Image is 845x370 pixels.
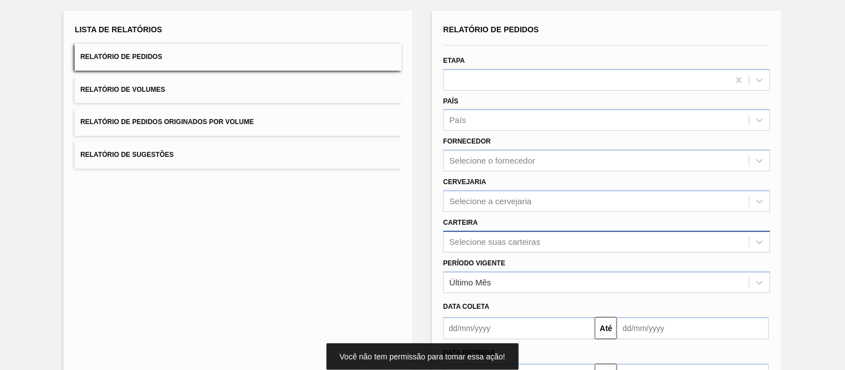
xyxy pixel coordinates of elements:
[443,317,595,339] input: dd/mm/yyyy
[75,25,162,34] span: Lista de Relatórios
[450,237,540,246] div: Selecione suas carteiras
[595,317,617,339] button: Até
[80,86,165,93] span: Relatório de Volumes
[75,43,402,71] button: Relatório de Pedidos
[443,97,458,105] label: País
[450,196,532,206] div: Selecione a cervejaria
[617,317,769,339] input: dd/mm/yyyy
[80,151,174,159] span: Relatório de Sugestões
[75,108,402,136] button: Relatório de Pedidos Originados por Volume
[443,57,465,65] label: Etapa
[75,76,402,103] button: Relatório de Volumes
[443,219,478,226] label: Carteira
[450,116,466,125] div: País
[80,118,254,126] span: Relatório de Pedidos Originados por Volume
[340,352,505,361] span: Você não tem permissão para tomar essa ação!
[450,278,491,287] div: Último Mês
[75,141,402,169] button: Relatório de Sugestões
[443,259,505,267] label: Período Vigente
[80,53,162,61] span: Relatório de Pedidos
[443,137,491,145] label: Fornecedor
[443,303,490,310] span: Data coleta
[443,25,539,34] span: Relatório de Pedidos
[450,156,535,166] div: Selecione o fornecedor
[443,178,486,186] label: Cervejaria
